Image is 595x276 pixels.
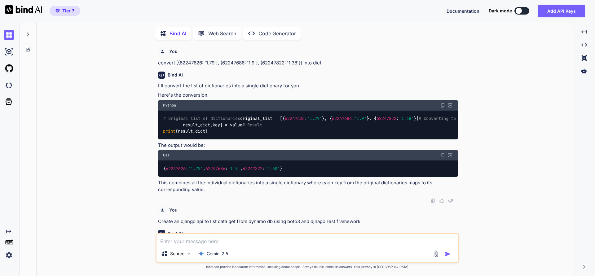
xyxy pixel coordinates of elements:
[168,72,183,78] h6: Bind AI
[228,166,240,171] span: '1.9'
[332,116,352,121] span: 62247686
[258,30,296,37] p: Code Generator
[440,103,445,108] img: copy
[62,8,74,14] span: Tier 7
[169,207,178,213] h6: You
[447,8,479,14] button: Documentation
[163,128,175,134] span: print
[158,179,458,193] p: This combines all the individual dictionaries into a single dictionary where each key from the or...
[4,30,14,40] img: chat
[208,30,236,37] p: Web Search
[4,46,14,57] img: ai-studio
[538,5,585,17] button: Add API Keys
[163,153,170,158] span: Css
[163,116,240,121] span: # Original list of dictionaries
[445,251,451,257] img: icon
[158,92,458,99] p: Here's the conversion:
[170,30,186,37] p: Bind AI
[166,166,186,171] span: 62247626
[377,116,396,121] span: 62247822
[447,152,453,158] img: Open in Browser
[285,116,305,121] span: 62247626
[4,63,14,74] img: githubLight
[419,116,505,121] span: # Converting to a single dictionary
[307,116,322,121] span: '1.79'
[431,198,436,203] img: copy
[4,80,14,90] img: darkCloudIdeIcon
[158,142,458,149] p: The output would be:
[243,166,262,171] span: 62247822
[170,251,184,257] p: Source
[242,122,262,128] span: # Result
[489,8,512,14] span: Dark mode
[168,230,183,237] h6: Bind AI
[447,103,453,108] img: Open in Browser
[5,5,42,14] img: Bind AI
[158,218,458,225] p: Create an django api to list data get from dynamo db using boto3 and djnago rest framework
[354,116,367,121] span: '1.9'
[158,82,458,90] p: I'll convert the list of dictionaries into a single dictionary for you.
[205,166,225,171] span: 62247686
[163,165,283,172] code: { : , : , : }
[55,9,60,13] img: premium
[198,251,204,257] img: Gemini 2.5 Pro
[163,103,176,108] span: Python
[439,198,444,203] img: like
[156,265,459,269] p: Bind can provide inaccurate information, including about people. Always double-check its answers....
[433,250,440,257] img: attachment
[158,59,458,67] p: convert [{62247626: '1.79'}, {62247686: '1.9'}, {62247822: '1.38'}] into dict
[4,250,14,261] img: settings
[169,48,178,55] h6: You
[186,251,192,256] img: Pick Models
[50,6,80,16] button: premiumTier 7
[440,153,445,158] img: copy
[448,198,453,203] img: dislike
[207,251,231,257] p: Gemini 2.5..
[188,166,203,171] span: '1.79'
[399,116,414,121] span: '1.38'
[265,166,280,171] span: '1.38'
